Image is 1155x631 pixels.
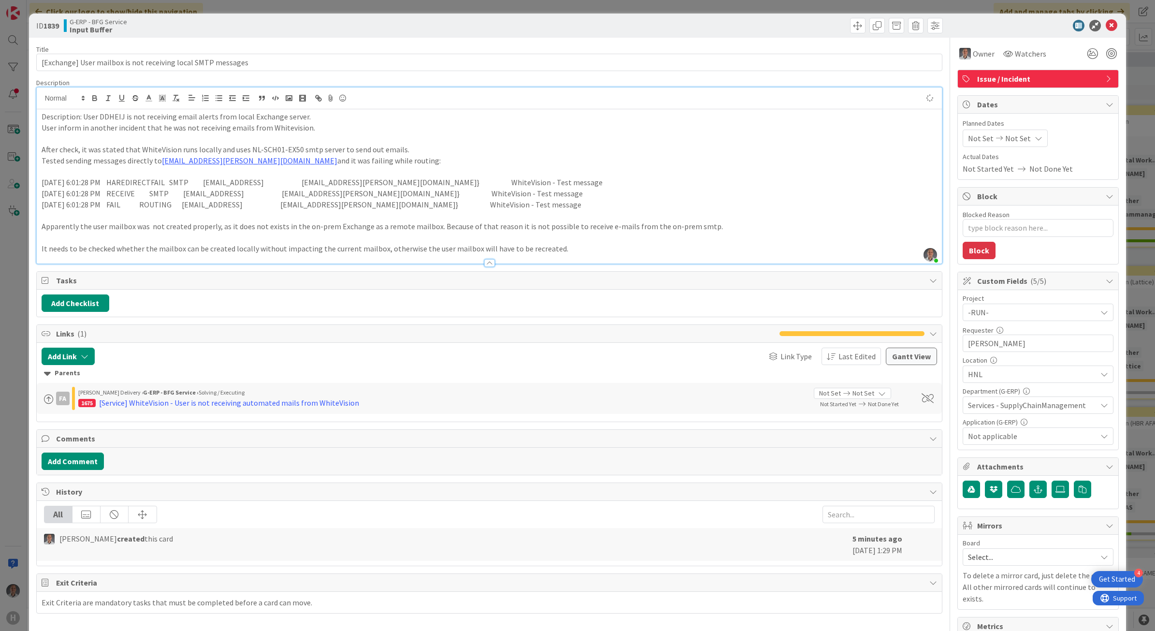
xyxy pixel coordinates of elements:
[868,400,899,408] span: Not Done Yet
[963,357,1113,364] div: Location
[1091,571,1143,587] div: Open Get Started checklist, remaining modules: 4
[42,453,104,470] button: Add Comment
[70,26,127,33] b: Input Buffer
[44,506,72,523] div: All
[977,520,1101,531] span: Mirrors
[36,54,943,71] input: type card name here...
[959,48,971,59] img: PS
[70,18,127,26] span: G-ERP - BFG Service
[36,78,70,87] span: Description
[143,389,199,396] b: G-ERP - BFG Service ›
[162,156,337,165] a: [EMAIL_ADDRESS][PERSON_NAME][DOMAIN_NAME]
[963,242,996,259] button: Block
[823,506,935,523] input: Search...
[1005,132,1031,144] span: Not Set
[56,433,925,444] span: Comments
[199,389,245,396] span: Solving / Executing
[963,419,1113,426] div: Application (G-ERP)
[924,248,937,262] img: ZpNBD4BARTTTSPmcCHrinQHkN84PXMwn.jpg
[852,534,902,543] b: 5 minutes ago
[963,388,1113,395] div: Department (G-ERP)
[1134,569,1143,577] div: 4
[819,388,841,398] span: Not Set
[977,461,1101,472] span: Attachments
[838,351,876,362] span: Last Edited
[963,295,1113,302] div: Project
[56,275,925,286] span: Tasks
[42,144,938,155] p: After check, it was stated that WhiteVision runs locally and uses NL-SCH01-EX50 smtp server to se...
[852,533,935,556] div: [DATE] 1:29 PM
[780,351,812,362] span: Link Type
[963,163,1014,175] span: Not Started Yet
[977,191,1101,202] span: Block
[968,132,994,144] span: Not Set
[42,243,938,254] p: It needs to be checked whether the mailbox can be created locally without impacting the current m...
[36,45,49,54] label: Title
[977,99,1101,110] span: Dates
[36,20,59,31] span: ID
[963,570,1113,604] p: To delete a mirror card, just delete the card. All other mirrored cards will continue to exists.
[117,534,144,543] b: created
[968,306,1092,319] span: -RUN-
[78,389,143,396] span: [PERSON_NAME] Delivery ›
[42,188,938,199] p: [DATE] 6:01:28 PM RECEIVE SMTP [EMAIL_ADDRESS] [EMAIL_ADDRESS][PERSON_NAME][DOMAIN_NAME]} WhiteVi...
[56,486,925,498] span: History
[1099,574,1135,584] div: Get Started
[963,210,1010,219] label: Blocked Reason
[968,399,1097,411] span: Services - SupplyChainManagement
[42,199,938,210] p: [DATE] 6:01:28 PM FAIL ROUTING [EMAIL_ADDRESS] [EMAIL_ADDRESS][PERSON_NAME][DOMAIN_NAME]} WhiteVi...
[1029,163,1073,175] span: Not Done Yet
[42,155,938,166] p: Tested sending messages directly to and it was failing while routing:
[820,400,856,408] span: Not Started Yet
[852,388,874,398] span: Not Set
[968,368,1097,380] span: HNL
[44,534,55,544] img: PS
[42,122,938,133] p: User inform in another incident that he was not receiving emails from Whitevision.
[973,48,995,59] span: Owner
[1015,48,1046,59] span: Watchers
[963,152,1113,162] span: Actual Dates
[42,177,938,188] p: [DATE] 6:01:28 PM HAREDIRECTFAIL SMTP [EMAIL_ADDRESS] [EMAIL_ADDRESS][PERSON_NAME][DOMAIN_NAME]} ...
[977,275,1101,287] span: Custom Fields
[77,329,87,338] span: ( 1 )
[42,294,109,312] button: Add Checklist
[886,348,937,365] button: Gantt View
[963,540,980,546] span: Board
[56,392,70,405] div: FA
[822,348,881,365] button: Last Edited
[20,1,44,13] span: Support
[968,430,1097,442] span: Not applicable
[42,348,95,365] button: Add Link
[968,550,1092,564] span: Select...
[59,533,173,544] span: [PERSON_NAME] this card
[963,326,994,335] label: Requester
[963,118,1113,129] span: Planned Dates
[44,368,935,379] div: Parents
[78,399,96,407] div: 1675
[1030,276,1046,286] span: ( 5/5 )
[56,328,775,339] span: Links
[42,221,938,232] p: Apparently the user mailbox was not created properly, as it does not exists in the on-prem Exchan...
[43,21,59,30] b: 1839
[977,73,1101,85] span: Issue / Incident
[42,597,312,608] div: Exit Criteria are mandatory tasks that must be completed before a card can move.
[42,111,938,122] p: Description: User DDHEIJ is not receiving email alerts from local Exchange server.
[99,397,359,409] div: [Service] WhiteVision - User is not receiving automated mails from WhiteVision
[56,577,925,588] span: Exit Criteria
